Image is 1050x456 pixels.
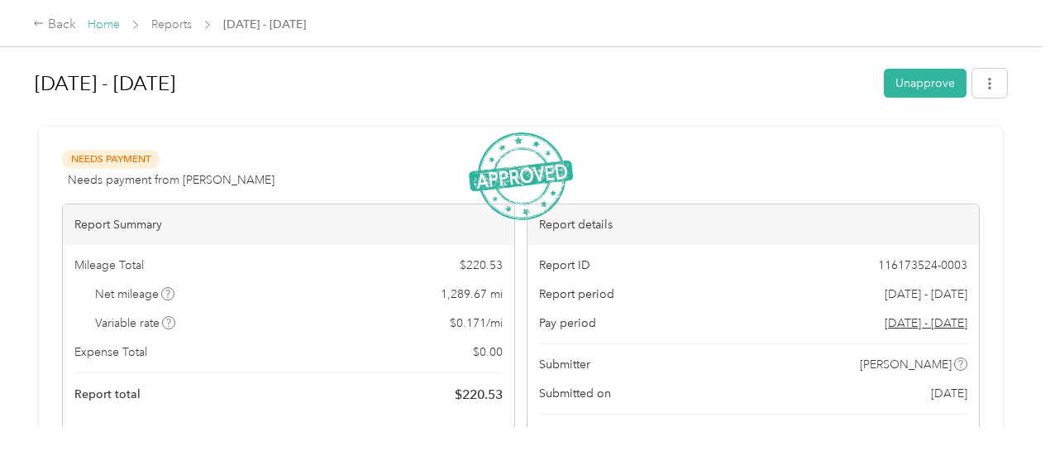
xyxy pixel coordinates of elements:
[539,314,596,332] span: Pay period
[860,356,952,373] span: [PERSON_NAME]
[74,343,147,361] span: Expense Total
[33,15,76,35] div: Back
[469,132,573,221] img: ApprovedStamp
[957,363,1050,456] iframe: Everlance-gr Chat Button Frame
[88,17,120,31] a: Home
[539,426,595,444] span: Approvers
[441,286,503,303] span: 1,289.67 mi
[63,204,514,245] div: Report Summary
[95,286,175,303] span: Net mileage
[884,69,966,98] button: Unapprove
[885,314,967,332] span: Go to pay period
[223,16,306,33] span: [DATE] - [DATE]
[539,257,590,274] span: Report ID
[151,17,192,31] a: Reports
[527,204,979,245] div: Report details
[460,257,503,274] span: $ 220.53
[74,386,141,403] span: Report total
[931,385,967,402] span: [DATE]
[539,385,611,402] span: Submitted on
[35,64,872,103] h1: Sep 1 - 30, 2025
[455,385,503,405] span: $ 220.53
[62,150,160,169] span: Needs Payment
[885,286,967,303] span: [DATE] - [DATE]
[539,286,614,303] span: Report period
[450,314,503,332] span: $ 0.171 / mi
[945,426,965,444] span: You
[539,356,590,373] span: Submitter
[95,314,176,332] span: Variable rate
[878,257,967,274] span: 116173524-0003
[473,343,503,361] span: $ 0.00
[68,171,274,189] span: Needs payment from [PERSON_NAME]
[74,257,144,274] span: Mileage Total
